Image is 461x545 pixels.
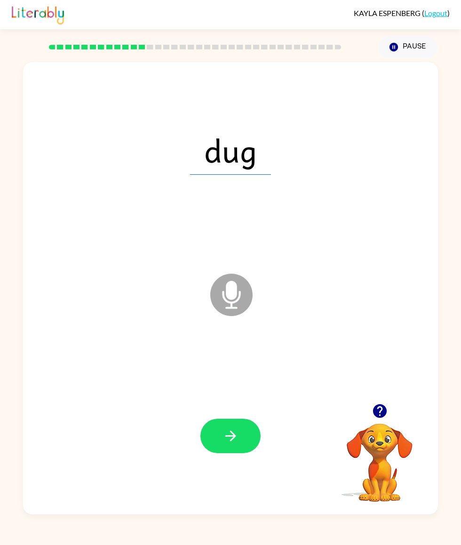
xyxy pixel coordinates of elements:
[424,8,447,17] a: Logout
[12,4,64,24] img: Literably
[333,409,427,503] video: Your browser must support playing .mp4 files to use Literably. Please try using another browser.
[190,126,271,175] span: dug
[378,36,438,58] button: Pause
[354,8,422,17] span: KAYLA ESPENBERG
[354,8,450,17] div: ( )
